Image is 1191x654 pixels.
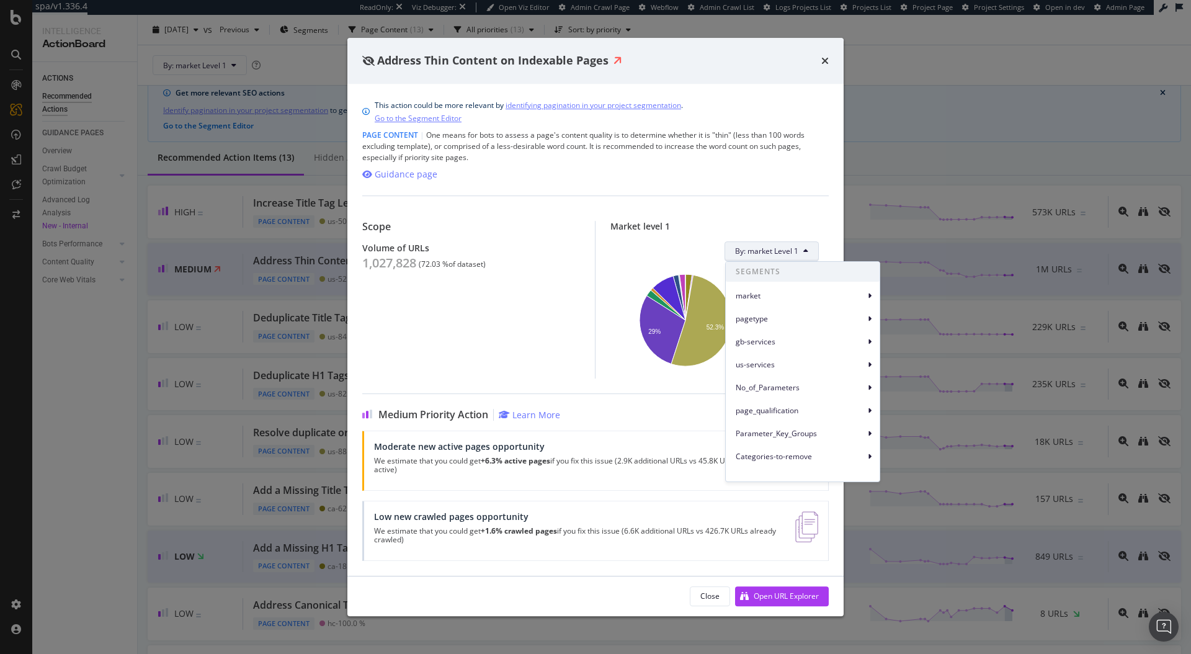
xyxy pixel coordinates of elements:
[374,511,780,522] div: Low new crawled pages opportunity
[362,243,580,253] div: Volume of URLs
[1149,612,1179,642] div: Open Intercom Messenger
[726,262,880,282] span: SEGMENTS
[735,246,798,256] span: By: market Level 1
[499,409,560,421] a: Learn More
[362,56,375,66] div: eye-slash
[610,221,829,231] div: Market level 1
[735,586,829,606] button: Open URL Explorer
[821,53,829,69] div: times
[736,290,865,302] span: market
[419,260,486,269] div: ( 72.03 % of dataset )
[374,441,772,452] div: Moderate new active pages opportunity
[362,256,416,271] div: 1,027,828
[795,511,818,542] img: e5DMFwAAAABJRU5ErkJggg==
[736,474,865,485] span: near-dup-canonical-error-sample
[512,409,560,421] div: Learn More
[620,271,819,369] svg: A chart.
[375,168,437,181] div: Guidance page
[506,99,681,112] a: identifying pagination in your project segmentation
[736,359,865,370] span: us-services
[362,130,418,140] span: Page Content
[707,324,724,331] text: 52.3%
[362,99,829,125] div: info banner
[377,53,609,68] span: Address Thin Content on Indexable Pages
[378,409,488,421] span: Medium Priority Action
[481,455,550,466] strong: +6.3% active pages
[700,591,720,601] div: Close
[736,428,865,439] span: Parameter_Key_Groups
[420,130,424,140] span: |
[362,130,829,163] div: One means for bots to assess a page's content quality is to determine whether it is "thin" (less ...
[362,168,437,181] a: Guidance page
[725,241,819,261] button: By: market Level 1
[736,313,865,325] span: pagetype
[648,328,661,334] text: 29%
[736,382,865,393] span: No_of_Parameters
[374,527,780,544] p: We estimate that you could get if you fix this issue (6.6K additional URLs vs 426.7K URLs already...
[736,405,865,416] span: page_qualification
[736,451,865,462] span: Categories-to-remove
[690,586,730,606] button: Close
[754,591,819,601] div: Open URL Explorer
[362,221,580,233] div: Scope
[481,526,557,536] strong: +1.6% crawled pages
[736,336,865,347] span: gb-services
[374,457,772,474] p: We estimate that you could get if you fix this issue (2.9K additional URLs vs 45.8K URLs already ...
[375,112,462,125] a: Go to the Segment Editor
[347,38,844,616] div: modal
[375,99,683,125] div: This action could be more relevant by .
